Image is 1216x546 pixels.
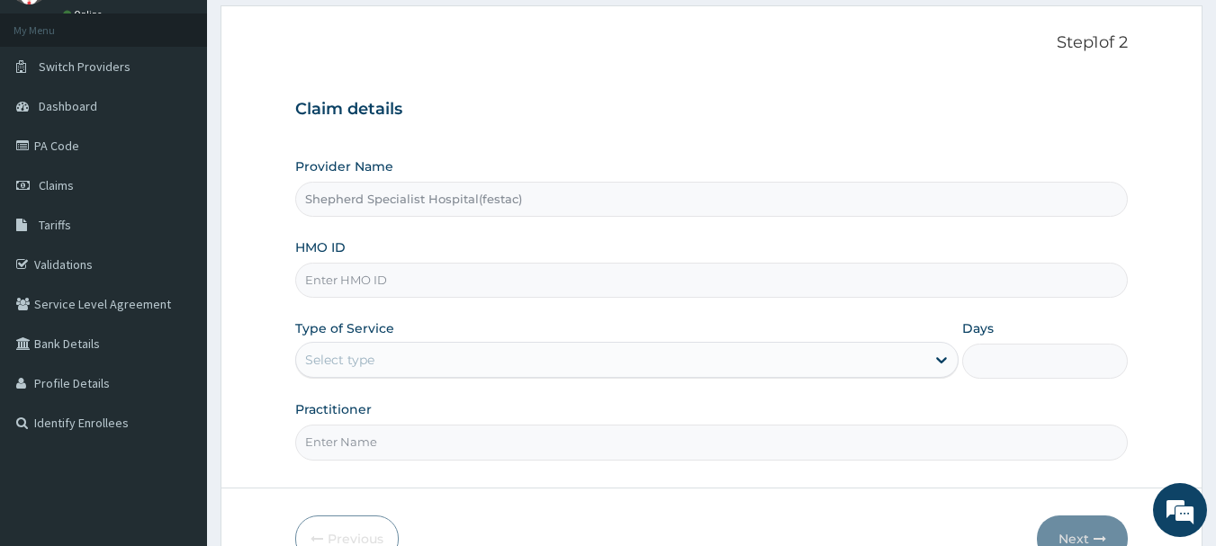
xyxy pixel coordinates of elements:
[295,33,1129,53] p: Step 1 of 2
[295,400,372,418] label: Practitioner
[305,351,374,369] div: Select type
[295,263,1129,298] input: Enter HMO ID
[295,157,393,175] label: Provider Name
[39,58,131,75] span: Switch Providers
[39,217,71,233] span: Tariffs
[295,319,394,337] label: Type of Service
[962,319,994,337] label: Days
[295,425,1129,460] input: Enter Name
[295,100,1129,120] h3: Claim details
[39,98,97,114] span: Dashboard
[295,238,346,256] label: HMO ID
[63,8,106,21] a: Online
[39,177,74,193] span: Claims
